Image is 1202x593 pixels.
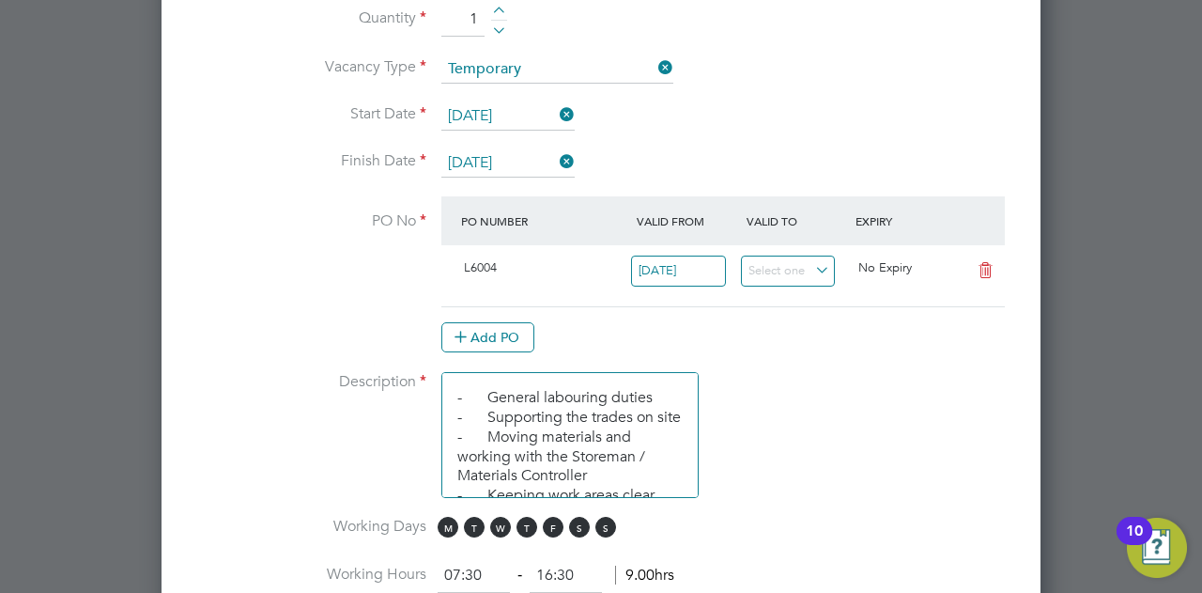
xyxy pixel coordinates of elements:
input: Select one [631,256,726,287]
label: Quantity [192,8,426,28]
span: ‐ [514,566,526,585]
span: T [516,517,537,538]
span: S [595,517,616,538]
span: F [543,517,563,538]
span: L6004 [464,259,497,275]
input: Select one [441,102,575,131]
input: 08:00 [438,559,510,593]
div: 10 [1126,531,1143,555]
input: 17:00 [530,559,602,593]
span: W [490,517,511,538]
label: PO No [192,211,426,231]
span: T [464,517,485,538]
span: 9.00hrs [615,566,674,585]
label: Vacancy Type [192,57,426,77]
input: Select one [441,55,673,84]
label: Working Hours [192,565,426,585]
span: No Expiry [858,259,912,275]
span: S [569,517,590,538]
button: Add PO [441,322,534,352]
label: Description [192,372,426,392]
label: Start Date [192,104,426,124]
div: PO Number [456,204,632,238]
input: Select one [441,149,575,178]
div: Expiry [851,204,961,238]
label: Finish Date [192,151,426,171]
button: Open Resource Center, 10 new notifications [1127,518,1187,578]
input: Select one [741,256,836,287]
div: Valid From [632,204,742,238]
label: Working Days [192,517,426,537]
div: Valid To [742,204,852,238]
span: M [438,517,458,538]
